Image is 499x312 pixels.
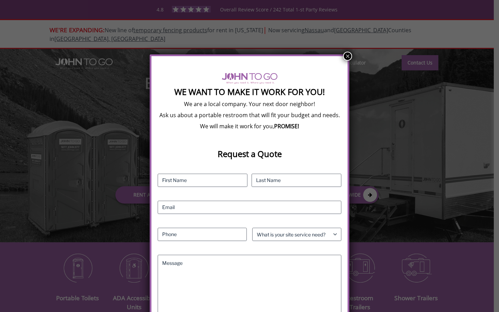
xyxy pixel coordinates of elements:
[174,86,325,97] strong: We Want To Make It Work For You!
[343,52,352,61] button: Close
[252,174,341,187] input: Last Name
[158,228,247,241] input: Phone
[158,201,341,214] input: Email
[158,174,247,187] input: First Name
[158,100,341,108] p: We are a local company. Your next door neighbor!
[218,148,282,159] strong: Request a Quote
[274,122,299,130] b: PROMISE!
[158,122,341,130] p: We will make it work for you,
[222,73,278,84] img: logo of viptogo
[158,111,341,119] p: Ask us about a portable restroom that will fit your budget and needs.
